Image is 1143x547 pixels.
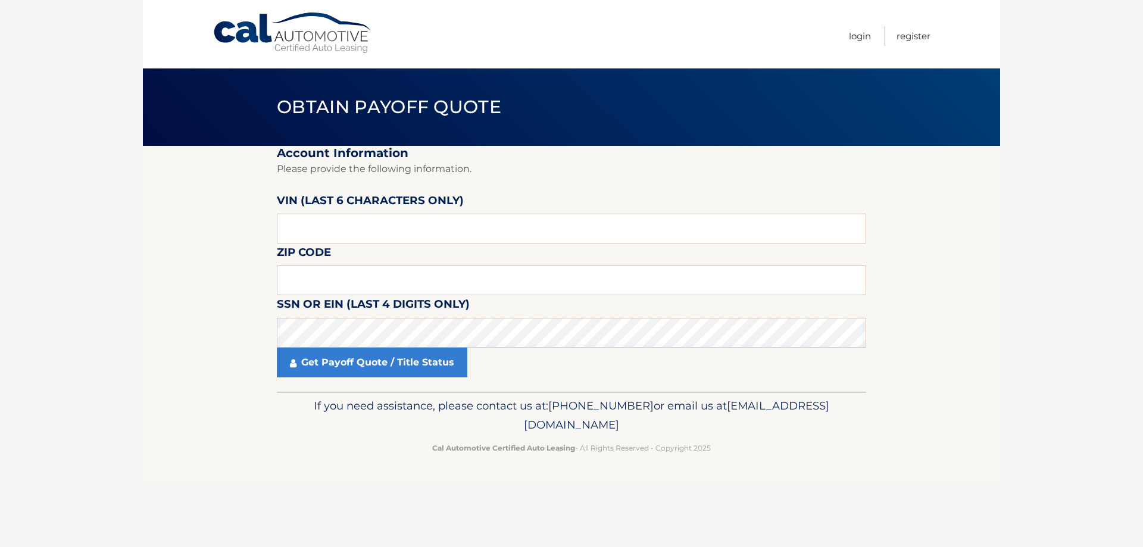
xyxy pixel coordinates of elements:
h2: Account Information [277,146,866,161]
a: Get Payoff Quote / Title Status [277,348,467,377]
a: Cal Automotive [213,12,373,54]
span: Obtain Payoff Quote [277,96,501,118]
p: Please provide the following information. [277,161,866,177]
p: - All Rights Reserved - Copyright 2025 [285,442,858,454]
label: VIN (last 6 characters only) [277,192,464,214]
p: If you need assistance, please contact us at: or email us at [285,396,858,435]
label: SSN or EIN (last 4 digits only) [277,295,470,317]
a: Register [897,26,930,46]
span: [PHONE_NUMBER] [548,399,654,412]
a: Login [849,26,871,46]
label: Zip Code [277,243,331,265]
strong: Cal Automotive Certified Auto Leasing [432,443,575,452]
